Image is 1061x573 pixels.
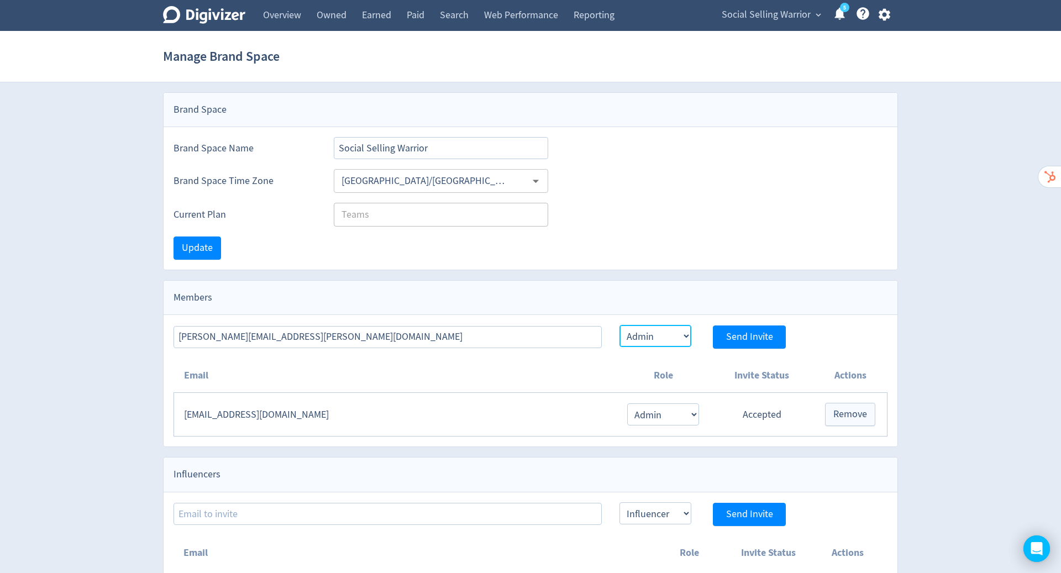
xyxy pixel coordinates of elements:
[808,536,887,570] th: Actions
[174,326,602,348] input: Email to invite
[174,236,221,260] button: Update
[843,4,846,12] text: 5
[726,509,773,519] span: Send Invite
[164,93,897,127] div: Brand Space
[174,174,316,188] label: Brand Space Time Zone
[174,208,316,222] label: Current Plan
[718,6,824,24] button: Social Selling Warrior
[722,6,811,24] span: Social Selling Warrior
[174,393,616,437] td: [EMAIL_ADDRESS][DOMAIN_NAME]
[649,536,729,570] th: Role
[713,325,786,349] button: Send Invite
[840,3,849,12] a: 5
[163,39,280,74] h1: Manage Brand Space
[729,536,808,570] th: Invite Status
[174,536,649,570] th: Email
[710,393,813,437] td: Accepted
[825,403,875,426] button: Remove
[337,172,512,190] input: Select Timezone
[813,359,887,393] th: Actions
[726,332,773,342] span: Send Invite
[164,281,897,315] div: Members
[616,359,710,393] th: Role
[1023,535,1050,562] div: Open Intercom Messenger
[334,137,548,159] input: Brand Space
[174,359,616,393] th: Email
[813,10,823,20] span: expand_more
[174,141,316,155] label: Brand Space Name
[713,503,786,526] button: Send Invite
[174,503,602,525] input: Email to invite
[710,359,813,393] th: Invite Status
[182,243,213,253] span: Update
[527,172,544,190] button: Open
[833,409,867,419] span: Remove
[164,458,897,492] div: Influencers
